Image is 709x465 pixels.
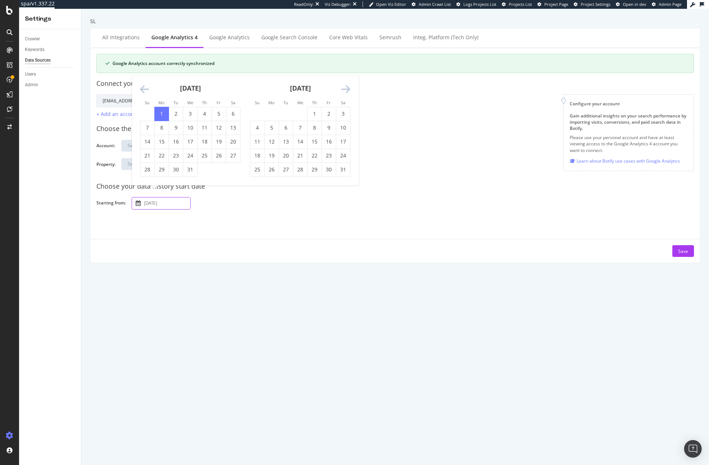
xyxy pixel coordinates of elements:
[672,245,694,257] button: Save
[25,46,76,54] a: Keywords
[226,121,240,135] td: Saturday, July 13, 2024
[25,15,75,23] div: Settings
[25,57,76,64] a: Data Sources
[226,135,240,149] td: Saturday, July 20, 2024
[294,1,314,7] div: ReadOnly:
[308,135,322,149] td: Thursday, August 15, 2024
[25,70,36,78] div: Users
[297,100,303,105] small: We
[322,135,336,149] td: Friday, August 16, 2024
[96,110,139,117] div: + Add an account
[90,18,700,25] div: SL
[290,84,311,92] strong: [DATE]
[537,1,568,7] a: Project Page
[250,149,265,163] td: Sunday, August 18, 2024
[96,124,694,134] div: Choose the Google Analytics site to connect
[581,1,610,7] span: Project Settings
[322,163,336,177] td: Friday, August 30, 2024
[96,54,694,73] div: success banner
[121,158,239,170] button: Select your property: [URL][DOMAIN_NAME] - GA4
[96,200,126,208] label: Starting from:
[128,162,230,166] div: Select your property: [URL][DOMAIN_NAME] - GA4
[183,121,198,135] td: Wednesday, July 10, 2024
[413,34,478,41] div: Integ. Platform (tech only)
[183,135,198,149] td: Wednesday, July 17, 2024
[329,34,368,41] div: Core Web Vitals
[212,135,226,149] td: Friday, July 19, 2024
[155,149,169,163] td: Monday, July 22, 2024
[684,440,702,458] div: Open Intercom Messenger
[322,121,336,135] td: Friday, August 9, 2024
[209,34,250,41] div: Google Analytics
[96,161,115,174] label: Property:
[336,107,350,121] td: Saturday, August 3, 2024
[25,35,40,43] div: Crawler
[341,84,350,95] div: Move forward to switch to the next month.
[544,1,568,7] span: Project Page
[169,149,183,163] td: Tuesday, July 23, 2024
[155,135,169,149] td: Monday, July 15, 2024
[293,121,308,135] td: Wednesday, August 7, 2024
[463,1,496,7] span: Logs Projects List
[169,107,183,121] td: Tuesday, July 2, 2024
[279,135,293,149] td: Tuesday, August 13, 2024
[419,1,451,7] span: Admin Crawl List
[279,149,293,163] td: Tuesday, August 20, 2024
[140,121,155,135] td: Sunday, July 7, 2024
[25,35,76,43] a: Crawler
[570,101,688,107] div: Configure your account
[183,163,198,177] td: Wednesday, July 31, 2024
[322,149,336,163] td: Friday, August 23, 2024
[180,84,201,92] strong: [DATE]
[255,100,260,105] small: Su
[678,248,688,254] div: Save
[140,84,149,95] div: Move backward to switch to the previous month.
[509,1,532,7] span: Projects List
[132,76,359,185] div: Calendar
[570,134,688,153] p: Please use your personal account and have at least viewing access to the Google Analytics 4 accou...
[412,1,451,7] a: Admin Crawl List
[250,135,265,149] td: Sunday, August 11, 2024
[265,135,279,149] td: Monday, August 12, 2024
[183,149,198,163] td: Wednesday, July 24, 2024
[369,1,406,7] a: Open Viz Editor
[616,1,646,7] a: Open in dev
[279,163,293,177] td: Tuesday, August 27, 2024
[265,149,279,163] td: Monday, August 19, 2024
[379,34,401,41] div: Semrush
[96,79,694,88] div: Connect your Google account to your project
[183,107,198,121] td: Wednesday, July 3, 2024
[341,100,345,105] small: Sa
[325,1,351,7] div: Viz Debugger:
[308,107,322,121] td: Thursday, August 1, 2024
[198,149,212,163] td: Thursday, July 25, 2024
[212,107,226,121] td: Friday, July 5, 2024
[308,149,322,163] td: Thursday, August 22, 2024
[96,110,139,118] button: + Add an account
[293,149,308,163] td: Wednesday, August 21, 2024
[226,107,240,121] td: Saturday, July 6, 2024
[279,121,293,135] td: Tuesday, August 6, 2024
[268,100,275,105] small: Mo
[327,100,331,105] small: Fr
[217,100,221,105] small: Fr
[212,149,226,163] td: Friday, July 26, 2024
[202,100,207,105] small: Th
[231,100,235,105] small: Sa
[336,149,350,163] td: Saturday, August 24, 2024
[293,135,308,149] td: Wednesday, August 14, 2024
[25,57,51,64] div: Data Sources
[187,100,193,105] small: We
[140,149,155,163] td: Sunday, July 21, 2024
[169,163,183,177] td: Tuesday, July 30, 2024
[283,100,288,105] small: Tu
[173,100,178,105] small: Tu
[97,94,182,107] td: [EMAIL_ADDRESS][DOMAIN_NAME]
[25,81,38,89] div: Admin
[25,70,76,78] a: Users
[169,121,183,135] td: Tuesday, July 9, 2024
[652,1,682,7] a: Admin Page
[570,113,688,131] div: Gain additional insights on your search performance by importing visits, conversions, and paid se...
[322,107,336,121] td: Friday, August 2, 2024
[140,135,155,149] td: Sunday, July 14, 2024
